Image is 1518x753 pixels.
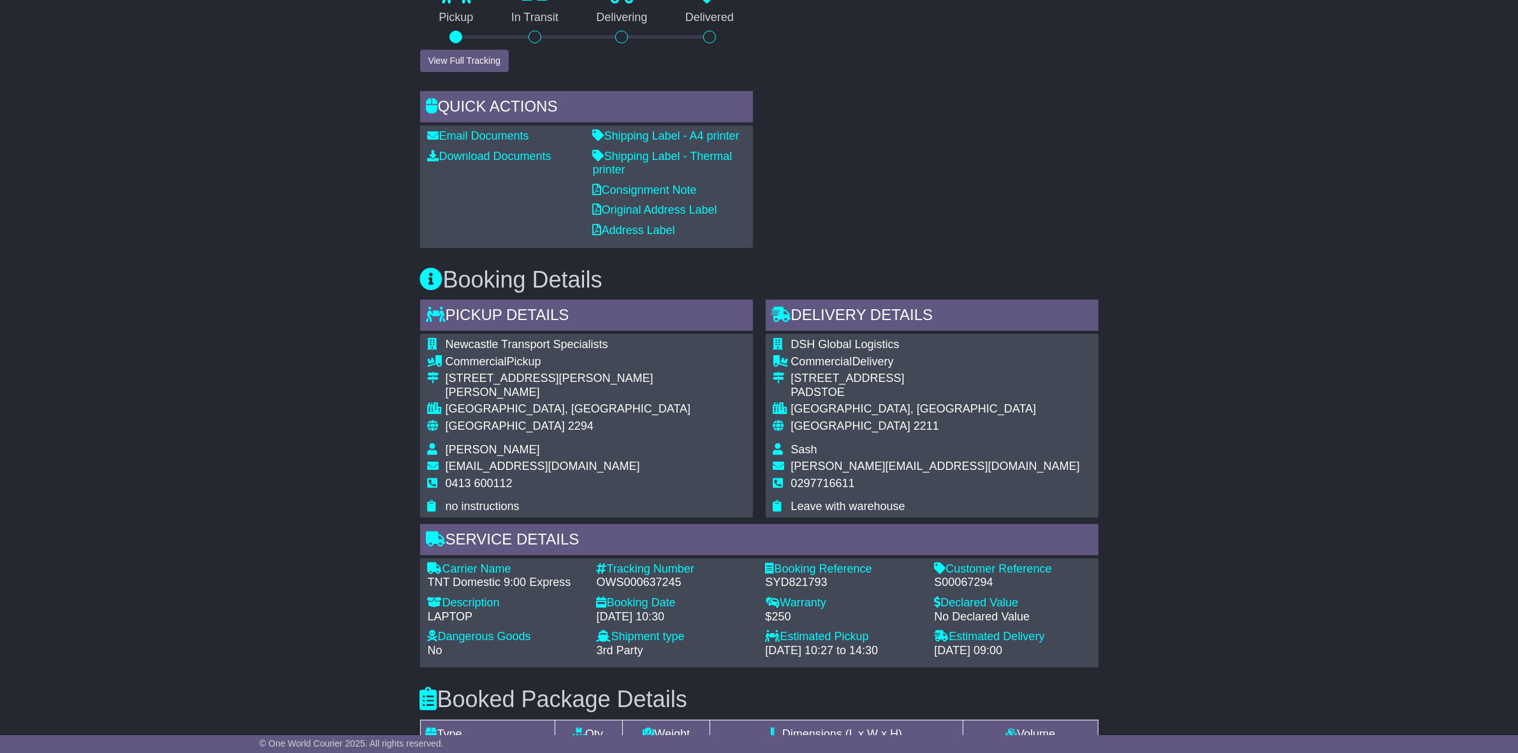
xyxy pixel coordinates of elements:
[935,596,1091,610] div: Declared Value
[446,443,540,456] span: [PERSON_NAME]
[259,738,444,749] span: © One World Courier 2025. All rights reserved.
[710,720,963,748] td: Dimensions (L x W x H)
[963,720,1098,748] td: Volume
[446,355,507,368] span: Commercial
[666,11,753,25] p: Delivered
[597,610,753,624] div: [DATE] 10:30
[420,91,753,126] div: Quick Actions
[935,644,1091,658] div: [DATE] 09:00
[578,11,667,25] p: Delivering
[593,184,697,196] a: Consignment Note
[766,300,1098,334] div: Delivery Details
[492,11,578,25] p: In Transit
[766,596,922,610] div: Warranty
[766,576,922,590] div: SYD821793
[914,420,939,432] span: 2211
[597,644,643,657] span: 3rd Party
[935,562,1091,576] div: Customer Reference
[791,460,1080,472] span: [PERSON_NAME][EMAIL_ADDRESS][DOMAIN_NAME]
[935,610,1091,624] div: No Declared Value
[420,524,1098,559] div: Service Details
[446,386,691,400] div: [PERSON_NAME]
[593,224,675,237] a: Address Label
[420,11,493,25] p: Pickup
[428,596,584,610] div: Description
[428,610,584,624] div: LAPTOP
[555,720,623,748] td: Qty.
[791,355,852,368] span: Commercial
[428,150,551,163] a: Download Documents
[597,630,753,644] div: Shipment type
[420,720,555,748] td: Type
[446,338,608,351] span: Newcastle Transport Specialists
[420,300,753,334] div: Pickup Details
[597,562,753,576] div: Tracking Number
[446,500,520,513] span: no instructions
[446,420,565,432] span: [GEOGRAPHIC_DATA]
[791,402,1080,416] div: [GEOGRAPHIC_DATA], [GEOGRAPHIC_DATA]
[597,576,753,590] div: OWS000637245
[935,630,1091,644] div: Estimated Delivery
[428,129,529,142] a: Email Documents
[428,644,442,657] span: No
[428,576,584,590] div: TNT Domestic 9:00 Express
[791,338,900,351] span: DSH Global Logistics
[446,460,640,472] span: [EMAIL_ADDRESS][DOMAIN_NAME]
[766,630,922,644] div: Estimated Pickup
[428,630,584,644] div: Dangerous Goods
[446,477,513,490] span: 0413 600112
[791,443,817,456] span: Sash
[791,355,1080,369] div: Delivery
[593,203,717,216] a: Original Address Label
[791,372,1080,386] div: [STREET_ADDRESS]
[420,687,1098,712] h3: Booked Package Details
[593,129,740,142] a: Shipping Label - A4 printer
[791,420,910,432] span: [GEOGRAPHIC_DATA]
[791,477,855,490] span: 0297716611
[623,720,710,748] td: Weight
[446,372,691,386] div: [STREET_ADDRESS][PERSON_NAME]
[568,420,594,432] span: 2294
[420,267,1098,293] h3: Booking Details
[446,402,691,416] div: [GEOGRAPHIC_DATA], [GEOGRAPHIC_DATA]
[766,610,922,624] div: $250
[597,596,753,610] div: Booking Date
[446,355,691,369] div: Pickup
[766,562,922,576] div: Booking Reference
[791,386,1080,400] div: PADSTOE
[791,500,905,513] span: Leave with warehouse
[593,150,733,177] a: Shipping Label - Thermal printer
[428,562,584,576] div: Carrier Name
[766,644,922,658] div: [DATE] 10:27 to 14:30
[935,576,1091,590] div: S00067294
[420,50,509,72] button: View Full Tracking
